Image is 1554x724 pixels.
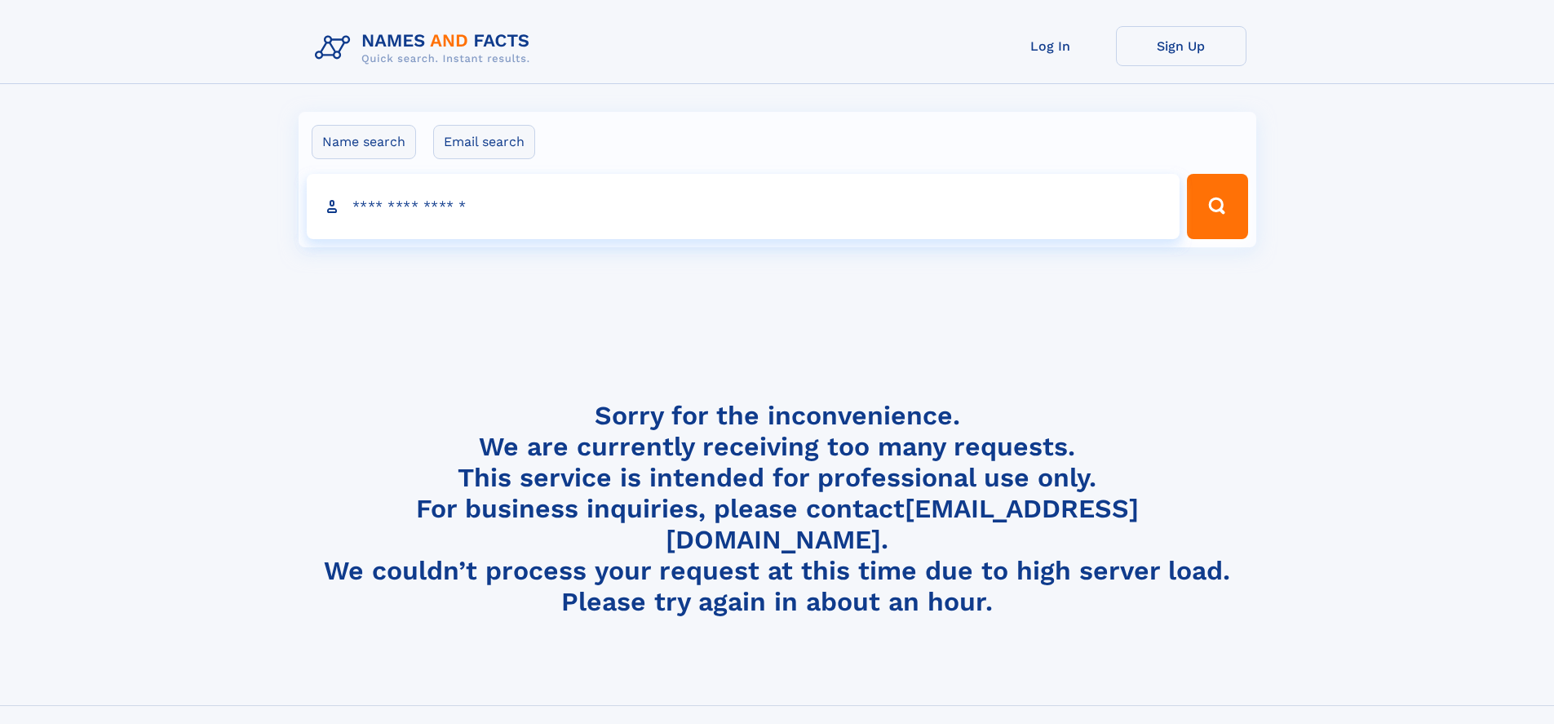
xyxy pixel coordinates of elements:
[308,400,1246,618] h4: Sorry for the inconvenience. We are currently receiving too many requests. This service is intend...
[307,174,1180,239] input: search input
[433,125,535,159] label: Email search
[312,125,416,159] label: Name search
[1187,174,1247,239] button: Search Button
[666,493,1139,555] a: [EMAIL_ADDRESS][DOMAIN_NAME]
[985,26,1116,66] a: Log In
[1116,26,1246,66] a: Sign Up
[308,26,543,70] img: Logo Names and Facts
